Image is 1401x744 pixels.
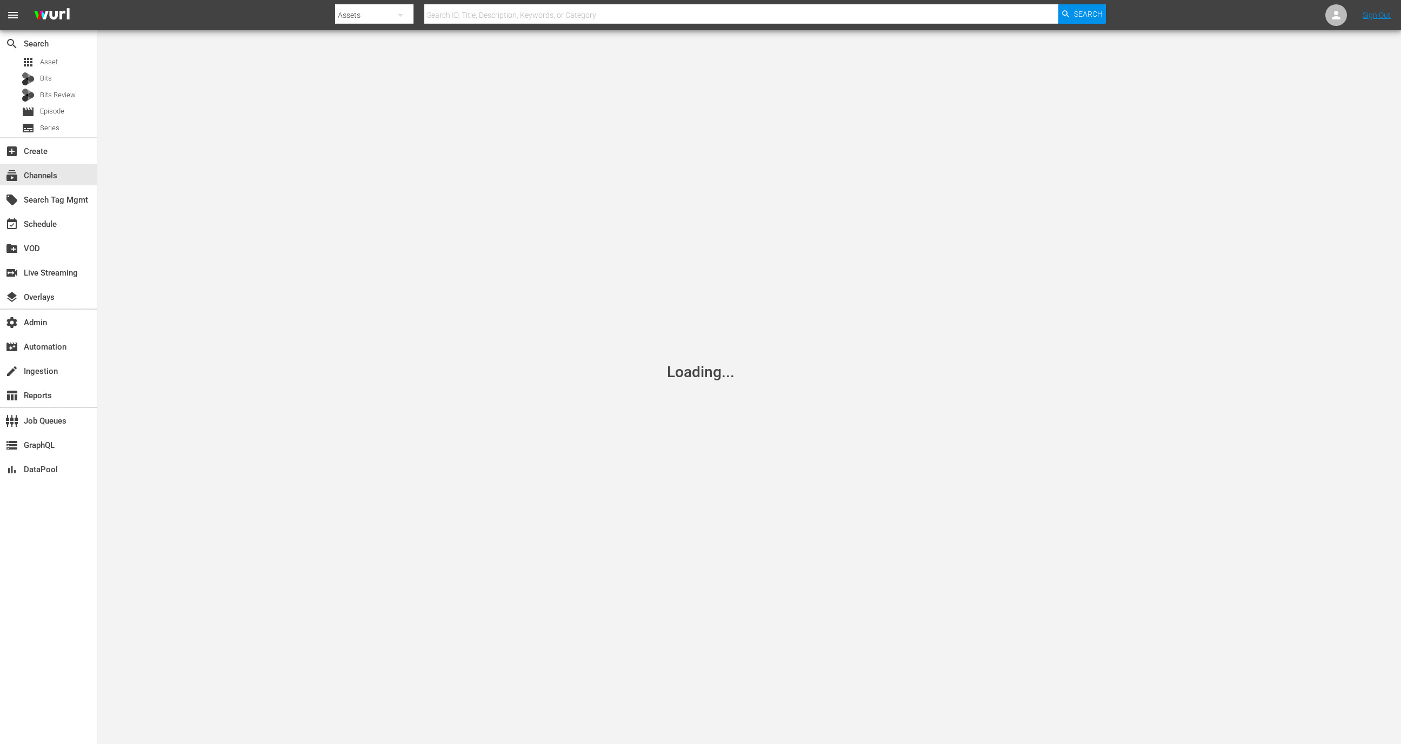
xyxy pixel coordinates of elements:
span: Asset [40,57,58,68]
div: Loading... [667,363,735,381]
span: Asset [22,56,35,69]
span: menu [6,9,19,22]
span: Channels [5,169,18,182]
span: GraphQL [5,439,18,452]
span: VOD [5,242,18,255]
span: Ingestion [5,365,18,378]
a: Sign Out [1363,11,1391,19]
span: Search [1074,4,1103,24]
span: Episode [40,106,64,117]
span: Episode [22,105,35,118]
span: Search Tag Mgmt [5,193,18,206]
span: DataPool [5,463,18,476]
span: Create [5,145,18,158]
button: Search [1058,4,1106,24]
span: Series [40,123,59,133]
div: Bits Review [22,89,35,102]
span: Search [5,37,18,50]
img: ans4CAIJ8jUAAAAAAAAAAAAAAAAAAAAAAAAgQb4GAAAAAAAAAAAAAAAAAAAAAAAAJMjXAAAAAAAAAAAAAAAAAAAAAAAAgAT5G... [26,3,78,28]
span: Series [22,122,35,135]
div: Bits [22,72,35,85]
span: Bits [40,73,52,84]
span: Reports [5,389,18,402]
span: Schedule [5,218,18,231]
span: Job Queues [5,414,18,427]
span: Automation [5,340,18,353]
span: Live Streaming [5,266,18,279]
span: Bits Review [40,90,76,100]
span: Admin [5,316,18,329]
span: Overlays [5,291,18,304]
